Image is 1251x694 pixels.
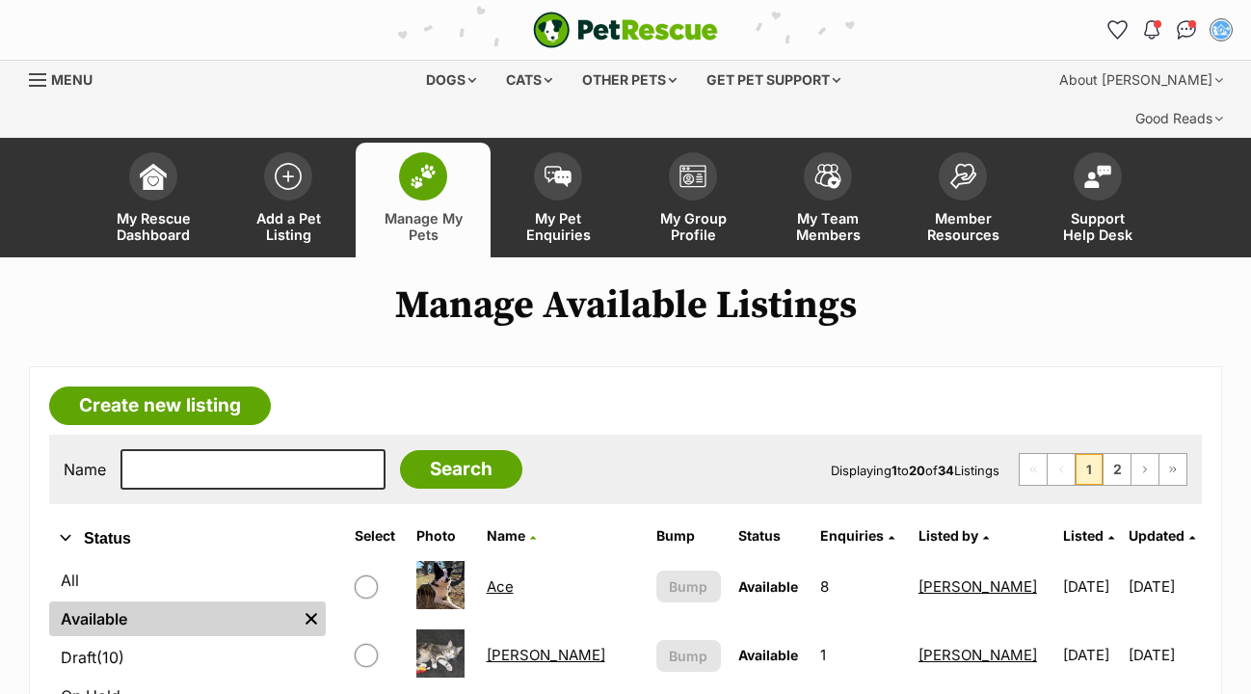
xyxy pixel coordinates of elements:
[1063,527,1104,544] span: Listed
[297,601,326,636] a: Remove filter
[1054,210,1141,243] span: Support Help Desk
[49,563,326,598] a: All
[221,143,356,257] a: Add a Pet Listing
[919,210,1006,243] span: Member Resources
[625,143,760,257] a: My Group Profile
[49,640,326,675] a: Draft
[949,163,976,189] img: member-resources-icon-8e73f808a243e03378d46382f2149f9095a855e16c252ad45f914b54edf8863c.svg
[738,578,798,595] span: Available
[1102,14,1132,45] a: Favourites
[760,143,895,257] a: My Team Members
[1030,143,1165,257] a: Support Help Desk
[693,61,854,99] div: Get pet support
[1171,14,1202,45] a: Conversations
[895,143,1030,257] a: Member Resources
[49,387,271,425] a: Create new listing
[938,463,954,478] strong: 34
[1159,454,1186,485] a: Last page
[1046,61,1237,99] div: About [PERSON_NAME]
[1055,622,1127,688] td: [DATE]
[96,646,124,669] span: (10)
[275,163,302,190] img: add-pet-listing-icon-0afa8454b4691262ce3f59096e99ab1cd57d4a30225e0717b998d2c9b9846f56.svg
[487,577,514,596] a: Ace
[569,61,690,99] div: Other pets
[831,463,999,478] span: Displaying to of Listings
[1129,527,1184,544] span: Updated
[86,143,221,257] a: My Rescue Dashboard
[410,164,437,189] img: manage-my-pets-icon-02211641906a0b7f246fdf0571729dbe1e7629f14944591b6c1af311fb30b64b.svg
[1102,14,1237,45] ul: Account quick links
[29,61,106,95] a: Menu
[669,646,707,666] span: Bump
[487,527,525,544] span: Name
[1084,165,1111,188] img: help-desk-icon-fdf02630f3aa405de69fd3d07c3f3aa587a6932b1a1747fa1d2bba05be0121f9.svg
[909,463,925,478] strong: 20
[1177,20,1197,40] img: chat-41dd97257d64d25036548639549fe6c8038ab92f7586957e7f3b1b290dea8141.svg
[738,647,798,663] span: Available
[918,577,1037,596] a: [PERSON_NAME]
[533,12,718,48] img: logo-e224e6f780fb5917bec1dbf3a21bbac754714ae5b6737aabdf751b685950b380.svg
[347,520,407,551] th: Select
[413,61,490,99] div: Dogs
[64,461,106,478] label: Name
[1019,453,1187,486] nav: Pagination
[814,164,841,189] img: team-members-icon-5396bd8760b3fe7c0b43da4ab00e1e3bb1a5d9ba89233759b79545d2d3fc5d0d.svg
[110,210,197,243] span: My Rescue Dashboard
[1206,14,1237,45] button: My account
[918,527,989,544] a: Listed by
[1048,454,1075,485] span: Previous page
[51,71,93,88] span: Menu
[785,210,871,243] span: My Team Members
[918,646,1037,664] a: [PERSON_NAME]
[649,520,729,551] th: Bump
[491,143,625,257] a: My Pet Enquiries
[1076,454,1103,485] span: Page 1
[140,163,167,190] img: dashboard-icon-eb2f2d2d3e046f16d808141f083e7271f6b2e854fb5c12c21221c1fb7104beca.svg
[731,520,811,551] th: Status
[1129,622,1200,688] td: [DATE]
[400,450,522,489] input: Search
[1136,14,1167,45] button: Notifications
[650,210,736,243] span: My Group Profile
[1144,20,1159,40] img: notifications-46538b983faf8c2785f20acdc204bb7945ddae34d4c08c2a6579f10ce5e182be.svg
[545,166,572,187] img: pet-enquiries-icon-7e3ad2cf08bfb03b45e93fb7055b45f3efa6380592205ae92323e6603595dc1f.svg
[820,527,894,544] a: Enquiries
[492,61,566,99] div: Cats
[356,143,491,257] a: Manage My Pets
[812,553,908,620] td: 8
[49,601,297,636] a: Available
[1063,527,1114,544] a: Listed
[1020,454,1047,485] span: First page
[656,571,721,602] button: Bump
[656,640,721,672] button: Bump
[1055,553,1127,620] td: [DATE]
[380,210,466,243] span: Manage My Pets
[820,527,884,544] span: translation missing: en.admin.listings.index.attributes.enquiries
[1104,454,1131,485] a: Page 2
[918,527,978,544] span: Listed by
[245,210,332,243] span: Add a Pet Listing
[1129,527,1195,544] a: Updated
[533,12,718,48] a: PetRescue
[409,520,477,551] th: Photo
[1131,454,1158,485] a: Next page
[679,165,706,188] img: group-profile-icon-3fa3cf56718a62981997c0bc7e787c4b2cf8bcc04b72c1350f741eb67cf2f40e.svg
[49,526,326,551] button: Status
[487,527,536,544] a: Name
[812,622,908,688] td: 1
[487,646,605,664] a: [PERSON_NAME]
[1129,553,1200,620] td: [DATE]
[1211,20,1231,40] img: susan bullen profile pic
[892,463,897,478] strong: 1
[1122,99,1237,138] div: Good Reads
[669,576,707,597] span: Bump
[515,210,601,243] span: My Pet Enquiries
